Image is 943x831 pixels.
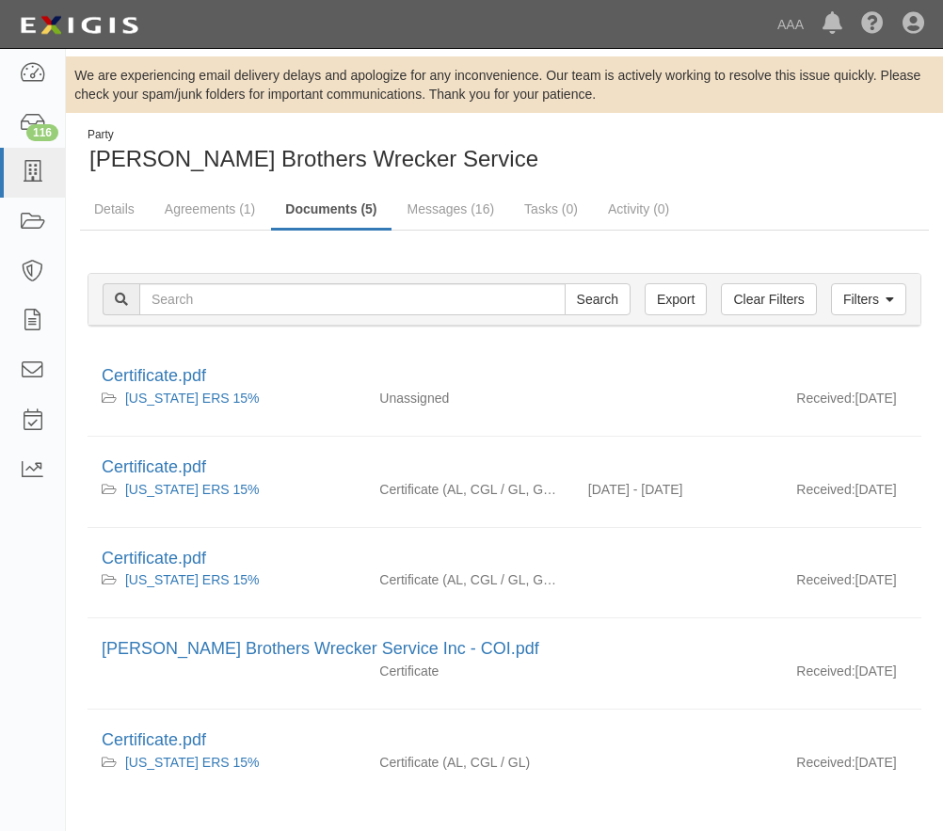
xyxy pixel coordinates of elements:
div: Certificate.pdf [102,455,907,480]
div: Effective - Expiration [574,753,783,754]
a: [US_STATE] ERS 15% [125,572,260,587]
div: Texas ERS 15% [102,753,351,772]
a: Documents (5) [271,190,391,231]
a: [US_STATE] ERS 15% [125,391,260,406]
div: Benson Brothers Wrecker Service [80,127,929,175]
p: Received: [796,480,855,499]
div: [DATE] [782,662,921,690]
a: Certificate.pdf [102,457,206,476]
div: Certificate.pdf [102,547,907,571]
div: Effective - Expiration [574,389,783,390]
div: 116 [26,124,58,141]
img: logo-5460c22ac91f19d4615b14bd174203de0afe785f0fc80cf4dbbc73dc1793850b.png [14,8,144,42]
div: Party [88,127,538,143]
div: [DATE] [782,480,921,508]
p: Received: [796,570,855,589]
input: Search [139,283,566,315]
a: [US_STATE] ERS 15% [125,755,260,770]
div: Certificate.pdf [102,364,907,389]
div: Benson Brothers Wrecker Service Inc - COI.pdf [102,637,907,662]
a: AAA [768,6,813,43]
p: Received: [796,389,855,408]
div: Certificate.pdf [102,728,907,753]
a: Certificate.pdf [102,549,206,567]
input: Search [565,283,631,315]
i: Help Center - Complianz [861,13,884,36]
div: [DATE] [782,570,921,599]
a: Messages (16) [393,190,509,228]
a: Details [80,190,149,228]
p: Received: [796,753,855,772]
div: [DATE] [782,389,921,417]
div: We are experiencing email delivery delays and apologize for any inconvenience. Our team is active... [66,66,943,104]
a: Certificate.pdf [102,366,206,385]
div: Certificate [365,662,574,680]
div: Unassigned [365,389,574,408]
a: Tasks (0) [510,190,592,228]
a: Export [645,283,707,315]
div: Effective - Expiration [574,570,783,571]
div: Texas ERS 15% [102,480,351,499]
a: Filters [831,283,906,315]
div: Texas ERS 15% [102,389,351,408]
a: Clear Filters [721,283,816,315]
span: [PERSON_NAME] Brothers Wrecker Service [89,146,538,171]
a: Certificate.pdf [102,730,206,749]
div: Auto Liability Commercial General Liability / Garage Liability Garage Keepers Liability On-Hook [365,480,574,499]
div: Effective 08/30/2024 - Expiration 08/30/2025 [574,480,783,499]
div: Effective - Expiration [574,662,783,663]
div: Texas ERS 15% [102,570,351,589]
div: Auto Liability Commercial General Liability / Garage Liability Garage Keepers Liability On-Hook [365,570,574,589]
p: Received: [796,662,855,680]
div: [DATE] [782,753,921,781]
div: Auto Liability Commercial General Liability / Garage Liability [365,753,574,772]
a: [US_STATE] ERS 15% [125,482,260,497]
a: [PERSON_NAME] Brothers Wrecker Service Inc - COI.pdf [102,639,539,658]
a: Agreements (1) [151,190,269,228]
a: Activity (0) [594,190,683,228]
